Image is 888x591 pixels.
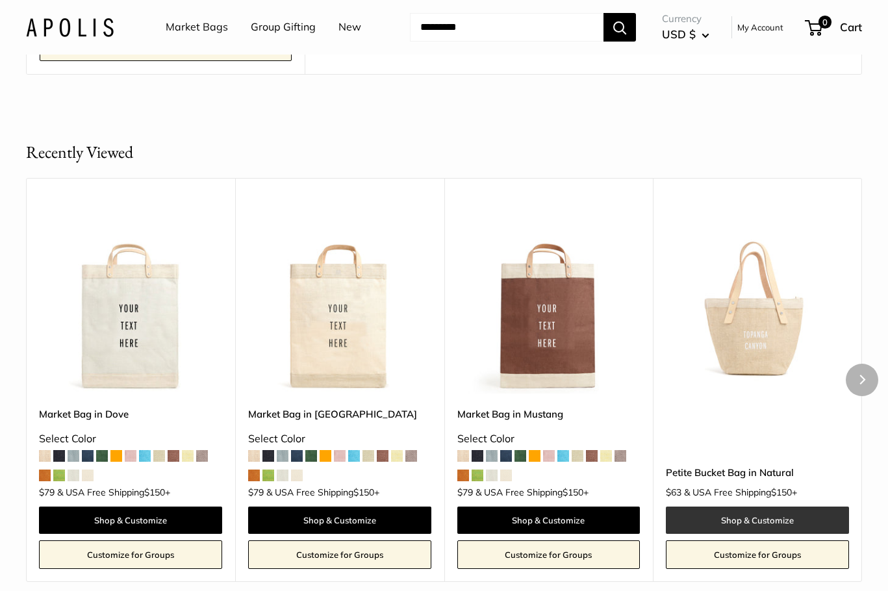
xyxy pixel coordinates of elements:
span: & USA Free Shipping + [684,488,797,497]
span: & USA Free Shipping + [476,488,589,497]
a: Shop & Customize [39,507,222,534]
a: Market Bag in [GEOGRAPHIC_DATA] [248,407,431,421]
span: 0 [818,16,831,29]
button: Next [846,364,878,396]
a: Market Bag in DoveMarket Bag in Dove [39,210,222,394]
a: Shop & Customize [666,507,849,534]
a: Market Bag in Mustang [457,407,641,421]
a: Customize for Groups [248,540,431,569]
a: Market Bag in Dove [39,407,222,421]
input: Search... [410,13,603,42]
span: USD $ [662,27,696,41]
a: Customize for Groups [457,540,641,569]
a: Market Bags [166,18,228,37]
img: Petite Bucket Bag in Natural [666,210,849,394]
img: Market Bag in Dove [39,210,222,394]
span: Currency [662,10,709,28]
h2: Recently Viewed [26,140,133,165]
span: $79 [248,486,264,498]
a: Market Bag in OatMarket Bag in Oat [248,210,431,394]
a: Customize for Groups [666,540,849,569]
a: My Account [737,19,783,35]
img: Apolis [26,18,114,36]
img: Market Bag in Mustang [457,210,641,394]
a: Shop & Customize [457,507,641,534]
button: USD $ [662,24,709,45]
span: $150 [563,486,583,498]
img: Market Bag in Oat [248,210,431,394]
a: Petite Bucket Bag in Natural [666,465,849,480]
div: Select Color [39,429,222,449]
a: Market Bag in MustangMarket Bag in Mustang [457,210,641,394]
a: Shop & Customize [248,507,431,534]
a: Customize for Groups [39,540,222,569]
span: $150 [353,486,374,498]
span: $150 [771,486,792,498]
div: Select Color [457,429,641,449]
a: 0 Cart [806,17,862,38]
span: $79 [457,486,473,498]
span: $63 [666,486,681,498]
button: Search [603,13,636,42]
span: $79 [39,486,55,498]
a: New [338,18,361,37]
span: & USA Free Shipping + [266,488,379,497]
div: Select Color [248,429,431,449]
span: & USA Free Shipping + [57,488,170,497]
a: Group Gifting [251,18,316,37]
span: Cart [840,20,862,34]
a: Petite Bucket Bag in NaturalPetite Bucket Bag in Natural [666,210,849,394]
span: $150 [144,486,165,498]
